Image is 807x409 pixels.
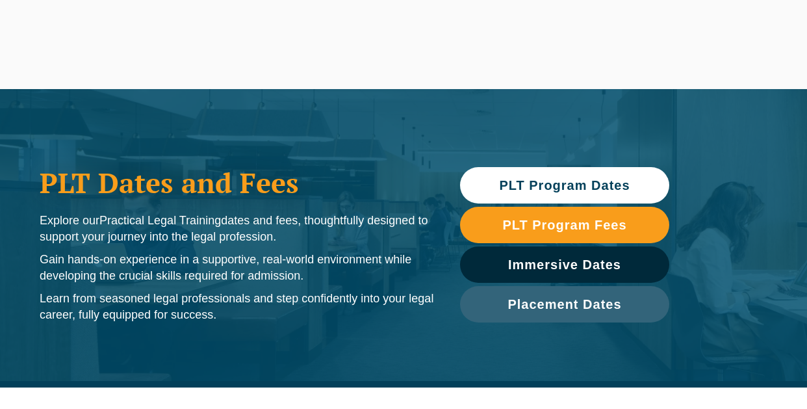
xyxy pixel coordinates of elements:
[460,207,669,243] a: PLT Program Fees
[460,286,669,323] a: Placement Dates
[460,167,669,204] a: PLT Program Dates
[40,166,434,199] h1: PLT Dates and Fees
[508,258,621,271] span: Immersive Dates
[507,298,621,311] span: Placement Dates
[40,291,434,323] p: Learn from seasoned legal professionals and step confidently into your legal career, fully equipp...
[40,213,434,245] p: Explore our dates and fees, thoughtfully designed to support your journey into the legal profession.
[40,252,434,284] p: Gain hands-on experience in a supportive, real-world environment while developing the crucial ski...
[502,218,626,231] span: PLT Program Fees
[460,246,669,283] a: Immersive Dates
[499,179,630,192] span: PLT Program Dates
[99,214,221,227] span: Practical Legal Training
